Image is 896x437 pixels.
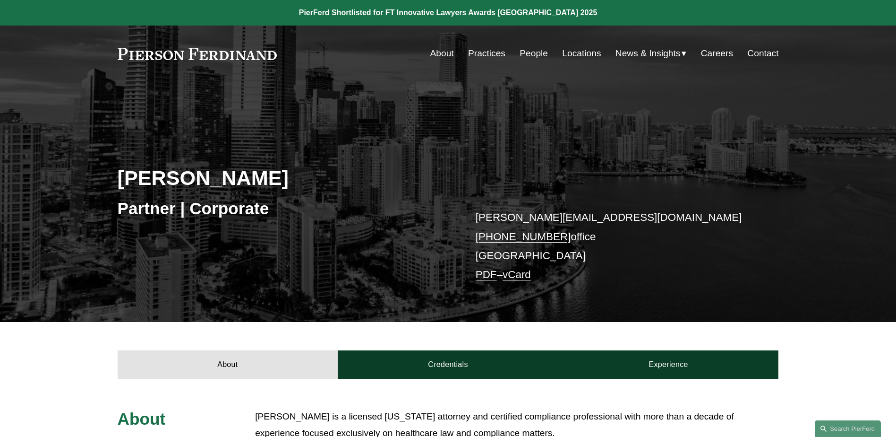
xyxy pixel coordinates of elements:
[430,44,454,62] a: About
[701,44,733,62] a: Careers
[338,350,558,379] a: Credentials
[118,350,338,379] a: About
[615,44,687,62] a: folder dropdown
[615,45,681,62] span: News & Insights
[476,211,742,223] a: [PERSON_NAME][EMAIL_ADDRESS][DOMAIN_NAME]
[476,208,751,284] p: office [GEOGRAPHIC_DATA] –
[520,44,548,62] a: People
[747,44,778,62] a: Contact
[815,420,881,437] a: Search this site
[118,166,448,190] h2: [PERSON_NAME]
[476,269,497,280] a: PDF
[562,44,601,62] a: Locations
[476,231,571,243] a: [PHONE_NUMBER]
[118,410,166,428] span: About
[503,269,531,280] a: vCard
[118,198,448,219] h3: Partner | Corporate
[558,350,779,379] a: Experience
[468,44,505,62] a: Practices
